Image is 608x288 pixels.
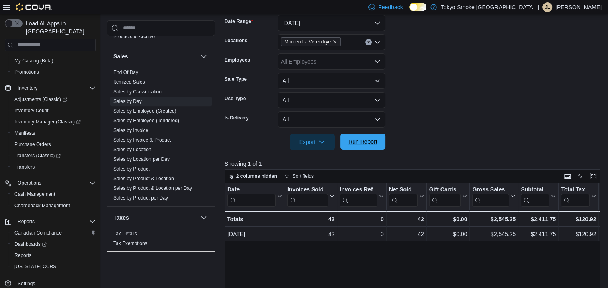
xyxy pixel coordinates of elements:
p: [PERSON_NAME] [555,2,602,12]
p: Tokyo Smoke [GEOGRAPHIC_DATA] [441,2,535,12]
div: 0 [340,214,383,224]
div: $2,545.25 [472,214,516,224]
span: Morden La Verendrye [281,37,341,46]
button: Date [227,186,282,206]
button: Taxes [113,214,197,222]
span: Transfers (Classic) [14,152,61,159]
button: Display options [575,171,585,181]
span: Canadian Compliance [11,228,96,238]
span: Inventory Manager (Classic) [11,117,96,127]
a: Transfers [11,162,38,172]
a: Purchase Orders [11,140,54,149]
a: Dashboards [8,239,99,250]
button: Manifests [8,128,99,139]
label: Sale Type [225,76,247,82]
a: Sales by Invoice [113,128,148,133]
span: Feedback [378,3,403,11]
button: Invoices Sold [287,186,334,206]
span: Operations [14,178,96,188]
button: [US_STATE] CCRS [8,261,99,272]
div: 42 [389,229,424,239]
div: Jennifer Lamont [542,2,552,12]
a: Sales by Invoice & Product [113,137,171,143]
button: 2 columns hidden [225,171,280,181]
span: Transfers (Classic) [11,151,96,160]
span: Sales by Location [113,146,151,153]
button: Subtotal [521,186,556,206]
span: Sales by Classification [113,88,162,95]
span: Adjustments (Classic) [11,95,96,104]
a: Adjustments (Classic) [8,94,99,105]
button: Gift Cards [429,186,467,206]
h3: Taxes [113,214,129,222]
a: Cash Management [11,189,58,199]
button: Chargeback Management [8,200,99,211]
a: Sales by Product per Day [113,195,168,201]
button: Inventory [14,83,41,93]
div: Invoices Sold [287,186,328,206]
button: Canadian Compliance [8,227,99,239]
span: Sales by Day [113,98,142,105]
span: [US_STATE] CCRS [14,263,56,270]
a: Sales by Employee (Tendered) [113,118,179,123]
span: Inventory Manager (Classic) [14,119,81,125]
span: Chargeback Management [11,201,96,210]
a: Manifests [11,128,38,138]
span: Transfers [11,162,96,172]
span: Sales by Employee (Tendered) [113,117,179,124]
button: Gross Sales [472,186,516,206]
button: Remove Morden La Verendrye from selection in this group [332,39,337,44]
span: Cash Management [14,191,55,197]
div: Total Tax [561,186,590,193]
a: Inventory Count [11,106,52,115]
a: Sales by Employee (Created) [113,108,176,114]
button: Open list of options [374,39,381,45]
button: Cash Management [8,189,99,200]
span: Operations [18,180,41,186]
button: Export [290,134,335,150]
div: Net Sold [389,186,417,206]
div: Sales [107,68,215,206]
a: Sales by Product [113,166,150,172]
span: Canadian Compliance [14,230,62,236]
span: Reports [11,251,96,260]
button: My Catalog (Beta) [8,55,99,66]
span: Promotions [11,67,96,77]
a: Sales by Classification [113,89,162,95]
span: Inventory Count [11,106,96,115]
span: Sales by Product & Location [113,175,174,182]
div: 42 [389,214,424,224]
div: $2,411.75 [521,214,556,224]
div: Subtotal [521,186,549,206]
button: All [278,111,385,128]
span: My Catalog (Beta) [14,58,53,64]
p: Showing 1 of 1 [225,160,604,168]
a: Reports [11,251,35,260]
label: Date Range [225,18,253,25]
span: Purchase Orders [14,141,51,148]
a: Transfers (Classic) [8,150,99,161]
span: Reports [14,252,31,259]
a: Sales by Day [113,99,142,104]
a: Itemized Sales [113,79,145,85]
div: Invoices Ref [340,186,377,193]
p: | [538,2,539,12]
div: $0.00 [429,229,467,239]
button: Enter fullscreen [588,171,598,181]
span: Run Report [348,138,377,146]
span: Settings [18,280,35,287]
a: Products to Archive [113,34,155,39]
label: Is Delivery [225,115,249,121]
a: Inventory Manager (Classic) [11,117,84,127]
span: JL [545,2,550,12]
div: $2,411.75 [521,229,556,239]
span: Manifests [11,128,96,138]
div: Date [227,186,276,206]
img: Cova [16,3,52,11]
a: Sales by Location per Day [113,156,170,162]
a: Canadian Compliance [11,228,65,238]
